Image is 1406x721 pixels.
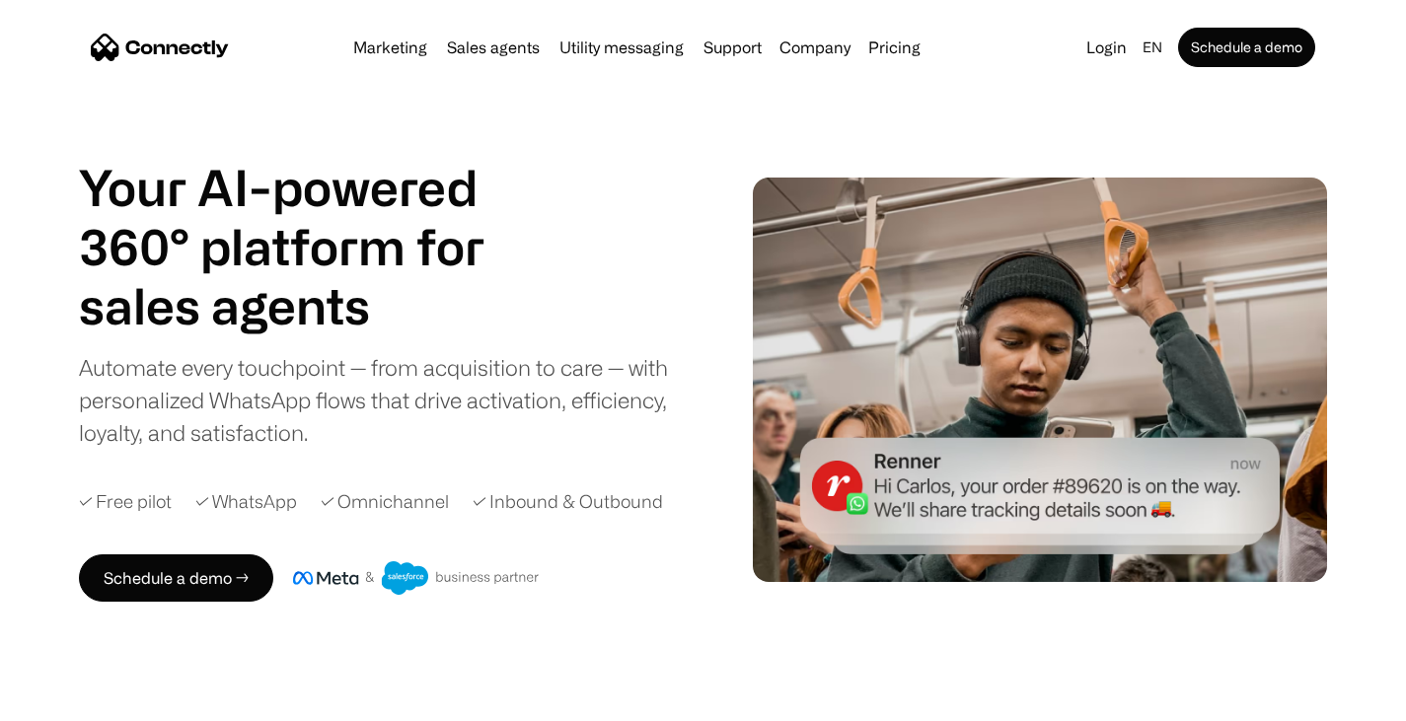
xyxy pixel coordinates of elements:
[79,158,533,276] h1: Your AI-powered 360° platform for
[1178,28,1315,67] a: Schedule a demo
[79,554,273,602] a: Schedule a demo →
[79,488,172,515] div: ✓ Free pilot
[779,34,851,61] div: Company
[20,685,118,714] aside: Language selected: English
[1078,34,1135,61] a: Login
[774,34,856,61] div: Company
[321,488,449,515] div: ✓ Omnichannel
[195,488,297,515] div: ✓ WhatsApp
[293,561,540,595] img: Meta and Salesforce business partner badge.
[39,686,118,714] ul: Language list
[860,39,928,55] a: Pricing
[439,39,548,55] a: Sales agents
[345,39,435,55] a: Marketing
[696,39,770,55] a: Support
[79,276,533,335] h1: sales agents
[79,276,533,335] div: 1 of 4
[79,351,696,449] div: Automate every touchpoint — from acquisition to care — with personalized WhatsApp flows that driv...
[1143,34,1162,61] div: en
[473,488,663,515] div: ✓ Inbound & Outbound
[552,39,692,55] a: Utility messaging
[91,33,229,62] a: home
[79,276,533,335] div: carousel
[1135,34,1174,61] div: en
